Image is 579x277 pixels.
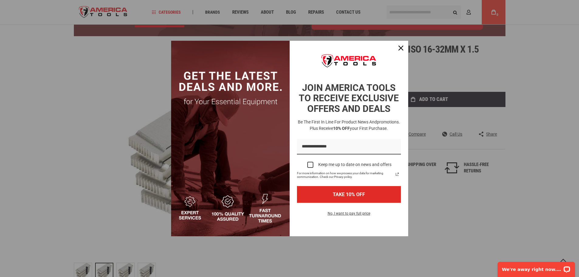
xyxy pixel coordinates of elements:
[297,186,401,203] button: TAKE 10% OFF
[299,82,399,114] strong: JOIN AMERICA TOOLS TO RECEIVE EXCLUSIVE OFFERS AND DEALS
[323,210,375,220] button: No, I want to pay full price
[297,171,394,179] span: For more information on how we process your data for marketing communication. Check our Privacy p...
[394,171,401,178] svg: link icon
[394,41,408,55] button: Close
[394,171,401,178] a: Read our Privacy Policy
[297,139,401,154] input: Email field
[398,46,403,50] svg: close icon
[296,119,402,132] h3: Be the first in line for product news and
[494,258,579,277] iframe: LiveChat chat widget
[333,126,350,131] strong: 10% OFF
[318,162,391,167] div: Keep me up to date on news and offers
